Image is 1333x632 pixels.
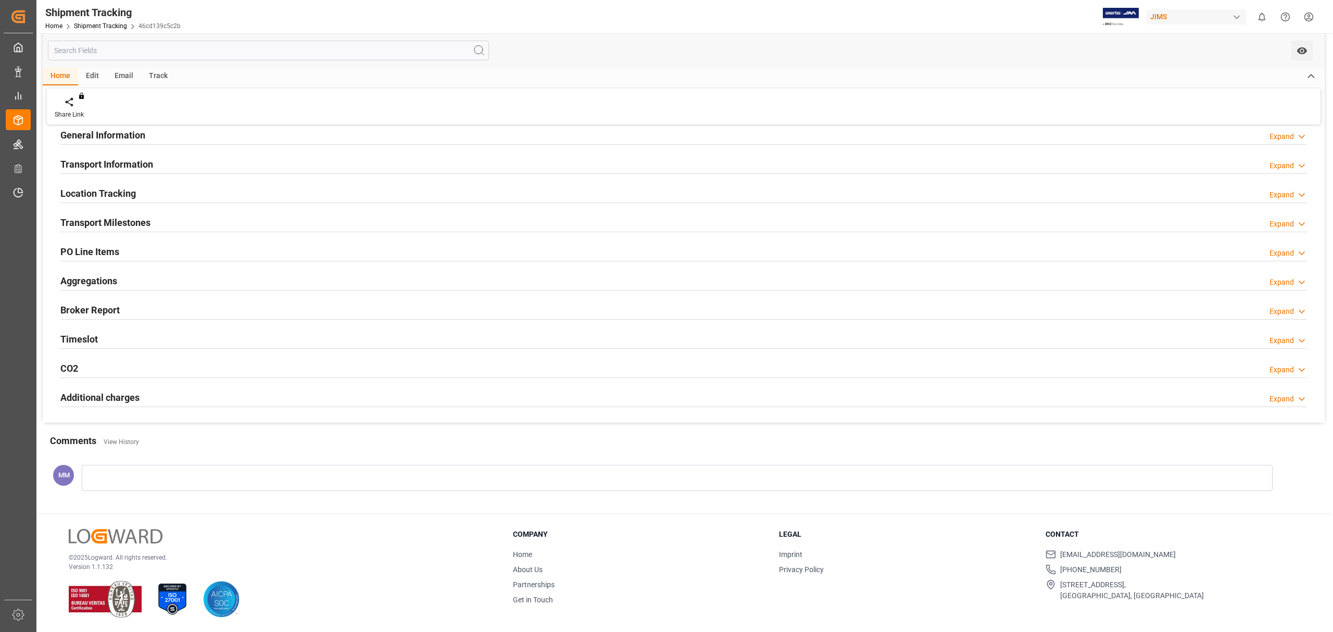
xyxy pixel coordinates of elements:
[1269,306,1294,317] div: Expand
[45,5,181,20] div: Shipment Tracking
[1269,160,1294,171] div: Expand
[60,303,120,317] h2: Broker Report
[779,565,824,574] a: Privacy Policy
[45,22,62,30] a: Home
[1060,579,1204,601] span: [STREET_ADDRESS], [GEOGRAPHIC_DATA], [GEOGRAPHIC_DATA]
[1060,564,1122,575] span: [PHONE_NUMBER]
[513,550,532,559] a: Home
[1146,7,1250,27] button: JIMS
[513,529,766,540] h3: Company
[60,216,150,230] h2: Transport Milestones
[1269,277,1294,288] div: Expand
[513,565,543,574] a: About Us
[154,581,191,617] img: ISO 27001 Certification
[203,581,240,617] img: AICPA SOC
[779,529,1032,540] h3: Legal
[60,390,140,405] h2: Additional charges
[1269,335,1294,346] div: Expand
[50,434,96,448] h2: Comments
[69,562,487,572] p: Version 1.1.132
[104,438,139,446] a: View History
[1269,364,1294,375] div: Expand
[43,68,78,85] div: Home
[141,68,175,85] div: Track
[60,274,117,288] h2: Aggregations
[58,471,70,479] span: MM
[60,157,153,171] h2: Transport Information
[1269,394,1294,405] div: Expand
[1250,5,1274,29] button: show 0 new notifications
[513,580,555,589] a: Partnerships
[60,245,119,259] h2: PO Line Items
[60,186,136,200] h2: Location Tracking
[1269,131,1294,142] div: Expand
[779,550,802,559] a: Imprint
[1274,5,1297,29] button: Help Center
[1146,9,1246,24] div: JIMS
[69,553,487,562] p: © 2025 Logward. All rights reserved.
[60,128,145,142] h2: General Information
[1060,549,1176,560] span: [EMAIL_ADDRESS][DOMAIN_NAME]
[513,596,553,604] a: Get in Touch
[69,581,142,617] img: ISO 9001 & ISO 14001 Certification
[69,529,162,544] img: Logward Logo
[74,22,127,30] a: Shipment Tracking
[1269,189,1294,200] div: Expand
[1103,8,1139,26] img: Exertis%20JAM%20-%20Email%20Logo.jpg_1722504956.jpg
[78,68,107,85] div: Edit
[48,41,489,60] input: Search Fields
[1269,248,1294,259] div: Expand
[1269,219,1294,230] div: Expand
[107,68,141,85] div: Email
[1046,529,1299,540] h3: Contact
[1291,41,1313,60] button: open menu
[60,361,78,375] h2: CO2
[60,332,98,346] h2: Timeslot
